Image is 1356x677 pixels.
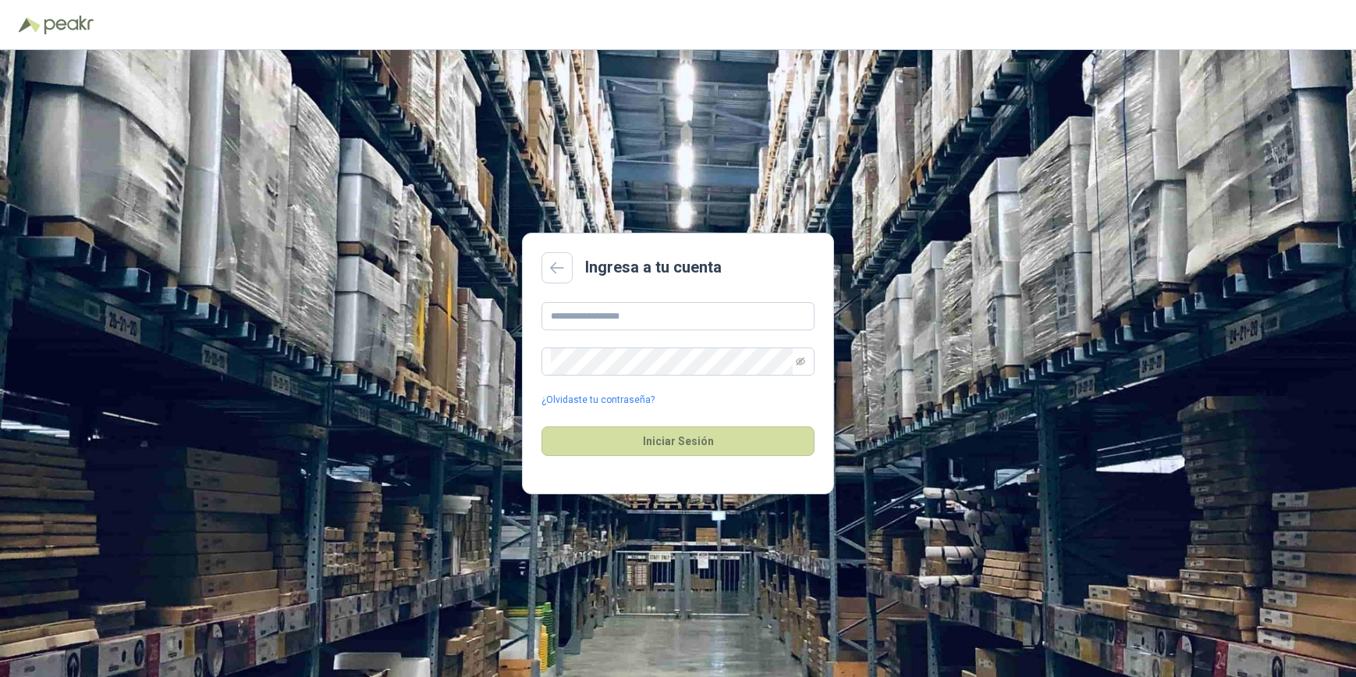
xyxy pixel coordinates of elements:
a: ¿Olvidaste tu contraseña? [541,393,655,408]
button: Iniciar Sesión [541,426,815,456]
span: eye-invisible [796,357,805,366]
img: Peakr [44,16,94,34]
h2: Ingresa a tu cuenta [585,255,722,280]
img: Logo [19,17,41,33]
